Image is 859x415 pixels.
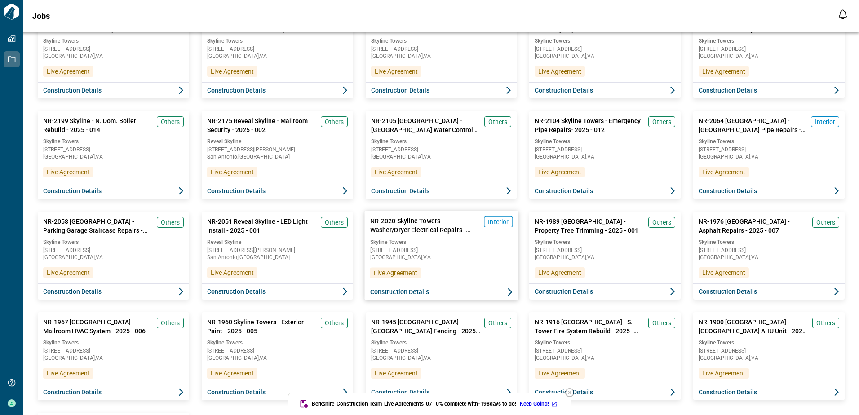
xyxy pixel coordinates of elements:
span: [STREET_ADDRESS] [699,46,839,52]
span: Others [488,117,507,126]
span: Others [652,318,671,327]
a: Keep Going! [520,400,560,407]
span: Live Agreement [211,67,254,76]
span: [GEOGRAPHIC_DATA] , VA [207,355,348,361]
span: Others [161,318,180,327]
span: Construction Details [535,388,593,397]
button: Construction Details [693,183,845,199]
span: Others [325,318,344,327]
span: [GEOGRAPHIC_DATA] , VA [699,355,839,361]
span: Berkshire_Construction Team_Live Agreements_07 [312,400,432,407]
span: [STREET_ADDRESS] [43,247,184,253]
button: Construction Details [202,183,353,199]
button: Construction Details [202,283,353,300]
span: [STREET_ADDRESS] [535,247,675,253]
span: NR-2064 [GEOGRAPHIC_DATA] - [GEOGRAPHIC_DATA] Pipe Repairs - 2025 - 011 [699,116,807,134]
span: Interior [488,217,509,226]
span: [GEOGRAPHIC_DATA] , VA [535,255,675,260]
span: Live Agreement [702,67,745,76]
span: NR-1960 Skyline Towers - Exterior Paint - 2025 - 005 [207,318,317,336]
button: Construction Details [366,82,517,98]
span: [STREET_ADDRESS] [207,348,348,353]
span: Skyline Towers [43,339,184,346]
span: [GEOGRAPHIC_DATA] , VA [699,53,839,59]
span: Construction Details [699,86,757,95]
span: [GEOGRAPHIC_DATA] , VA [371,355,512,361]
button: Construction Details [529,183,681,199]
span: Skyline Towers [207,339,348,346]
span: Live Agreement [375,67,418,76]
span: Live Agreement [538,369,581,378]
span: NR-2051 Reveal Skyline - LED Light Install - 2025 - 001 [207,217,317,235]
span: Construction Details [207,287,266,296]
span: NR-1900 [GEOGRAPHIC_DATA] - [GEOGRAPHIC_DATA] AHU Unit - 2025 - 002 [699,318,809,336]
span: Skyline Towers [535,238,675,246]
span: San Antonio , [GEOGRAPHIC_DATA] [207,154,348,159]
span: Interior [815,117,835,126]
span: Skyline Towers [371,339,512,346]
span: Skyline Towers [43,138,184,145]
span: Live Agreement [47,67,90,76]
button: Construction Details [529,384,681,400]
span: NR-1989 [GEOGRAPHIC_DATA] - Property Tree Trimming - 2025 - 001 [535,217,645,235]
span: Skyline Towers [370,238,512,245]
span: Skyline Towers [699,37,839,44]
button: Construction Details [529,82,681,98]
span: NR-1967 [GEOGRAPHIC_DATA] - Mailroom HVAC System - 2025 - 006 [43,318,153,336]
button: Open notification feed [836,7,850,22]
span: Others [652,117,671,126]
span: Others [652,218,671,227]
span: [STREET_ADDRESS] [535,348,675,353]
button: Construction Details [693,384,845,400]
span: [GEOGRAPHIC_DATA] , VA [43,53,184,59]
span: Construction Details [535,86,593,95]
button: Construction Details [38,183,189,199]
span: Live Agreement [211,369,254,378]
span: NR-1976 [GEOGRAPHIC_DATA] - Asphalt Repairs - 2025 - 007 [699,217,809,235]
span: [STREET_ADDRESS] [43,348,184,353]
span: Construction Details [43,287,102,296]
span: Others [161,117,180,126]
span: [STREET_ADDRESS][PERSON_NAME] [207,147,348,152]
button: Construction Details [693,283,845,300]
span: [STREET_ADDRESS] [535,46,675,52]
span: [STREET_ADDRESS] [699,348,839,353]
span: NR-2104 Skyline Towers - Emergency Pipe Repairs- 2025 - 012 [535,116,645,134]
span: Construction Details [535,287,593,296]
span: Others [161,218,180,227]
span: Skyline Towers [699,238,839,246]
button: Construction Details [529,283,681,300]
span: 0 % complete with -198 days to go! [436,400,516,407]
button: Construction Details [366,183,517,199]
span: Skyline Towers [535,339,675,346]
span: Construction Details [699,388,757,397]
span: Live Agreement [47,369,90,378]
span: Reveal Skyline [207,138,348,145]
span: [STREET_ADDRESS] [43,147,184,152]
span: Skyline Towers [371,138,512,145]
span: Construction Details [371,86,429,95]
button: Construction Details [366,384,517,400]
span: Live Agreement [47,168,90,177]
span: [STREET_ADDRESS] [535,147,675,152]
span: [STREET_ADDRESS] [43,46,184,52]
span: [GEOGRAPHIC_DATA] , VA [207,53,348,59]
span: Construction Details [43,186,102,195]
span: [GEOGRAPHIC_DATA] , VA [43,154,184,159]
span: NR-1916 [GEOGRAPHIC_DATA] - S. Tower Fire System Rebuild - 2025 - 003 [535,318,645,336]
span: NR-2199 Skyline - N. Dom. Boiler Rebuild - 2025 - 014 [43,116,153,134]
button: Construction Details [202,384,353,400]
span: Reveal Skyline [207,238,348,246]
span: [STREET_ADDRESS] [371,348,512,353]
span: [STREET_ADDRESS] [699,147,839,152]
span: Skyline Towers [535,37,675,44]
button: Construction Details [693,82,845,98]
span: Construction Details [207,388,266,397]
span: [GEOGRAPHIC_DATA] , VA [535,53,675,59]
button: Construction Details [38,82,189,98]
span: Construction Details [371,388,429,397]
span: [STREET_ADDRESS] [371,147,512,152]
span: Construction Details [370,287,429,296]
span: Live Agreement [538,168,581,177]
span: Live Agreement [211,168,254,177]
